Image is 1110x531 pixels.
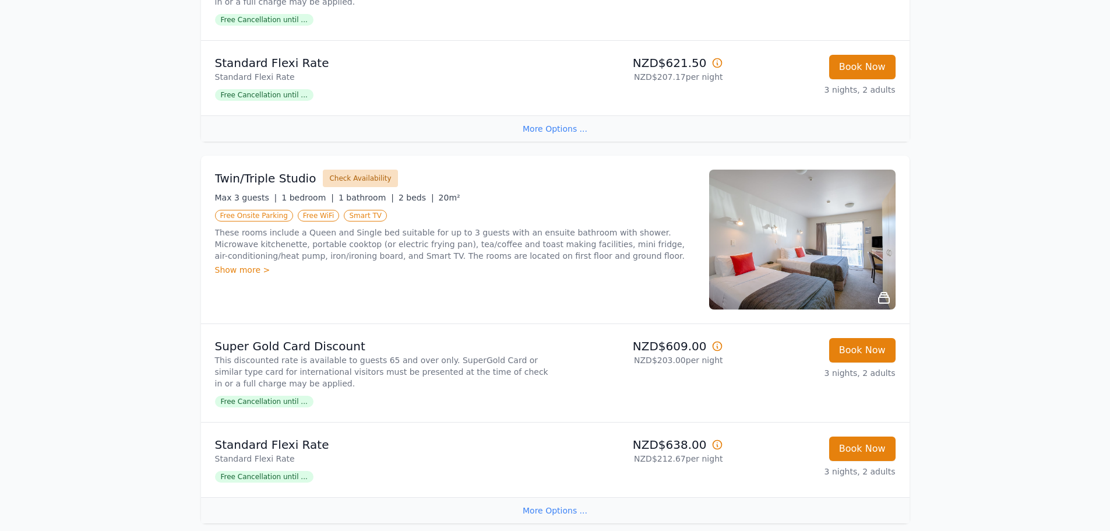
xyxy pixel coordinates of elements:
h3: Twin/Triple Studio [215,170,316,187]
p: NZD$203.00 per night [560,354,723,366]
p: NZD$621.50 [560,55,723,71]
span: Free Cancellation until ... [215,14,313,26]
p: These rooms include a Queen and Single bed suitable for up to 3 guests with an ensuite bathroom w... [215,227,695,262]
p: Standard Flexi Rate [215,71,551,83]
button: Book Now [829,338,896,363]
span: 1 bedroom | [281,193,334,202]
div: Show more > [215,264,695,276]
p: NZD$638.00 [560,437,723,453]
p: 3 nights, 2 adults [732,84,896,96]
p: 3 nights, 2 adults [732,466,896,477]
button: Check Availability [323,170,397,187]
span: Max 3 guests | [215,193,277,202]
button: Book Now [829,437,896,461]
div: More Options ... [201,497,910,523]
p: This discounted rate is available to guests 65 and over only. SuperGold Card or similar type card... [215,354,551,389]
span: Free WiFi [298,210,340,221]
span: Free Onsite Parking [215,210,293,221]
span: 2 beds | [399,193,434,202]
p: Super Gold Card Discount [215,338,551,354]
p: NZD$212.67 per night [560,453,723,465]
p: 3 nights, 2 adults [732,367,896,379]
span: Free Cancellation until ... [215,396,313,407]
span: 20m² [439,193,460,202]
span: Smart TV [344,210,387,221]
p: NZD$609.00 [560,338,723,354]
div: More Options ... [201,115,910,142]
span: Free Cancellation until ... [215,89,313,101]
p: Standard Flexi Rate [215,453,551,465]
p: Standard Flexi Rate [215,437,551,453]
span: Free Cancellation until ... [215,471,313,483]
p: Standard Flexi Rate [215,55,551,71]
button: Book Now [829,55,896,79]
p: NZD$207.17 per night [560,71,723,83]
span: 1 bathroom | [339,193,394,202]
